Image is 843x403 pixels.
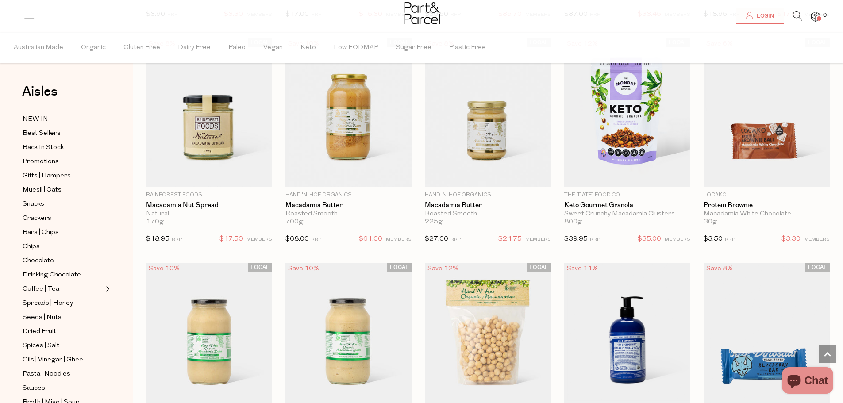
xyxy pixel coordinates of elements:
span: LOCAL [527,263,551,272]
span: Gifts | Hampers [23,171,71,181]
div: Save 10% [146,263,182,275]
span: Aisles [22,82,58,101]
span: Oils | Vinegar | Ghee [23,355,83,365]
inbox-online-store-chat: Shopify online store chat [779,367,836,396]
div: Save 11% [564,263,600,275]
small: RRP [725,237,735,242]
a: Aisles [22,85,58,107]
span: Muesli | Oats [23,185,62,196]
div: Macadamia White Chocolate [704,210,830,218]
span: $24.75 [498,234,522,245]
span: LOCAL [805,263,830,272]
span: NEW IN [23,114,48,125]
a: Macadamia Butter [425,201,551,209]
span: 30g [704,218,717,226]
small: MEMBERS [804,237,830,242]
span: Sauces [23,383,45,394]
span: Chocolate [23,256,54,266]
a: Bars | Chips [23,227,103,238]
a: Promotions [23,156,103,167]
span: Seeds | Nuts [23,312,62,323]
span: 0 [821,12,829,19]
img: Macadamia Nut Spread [146,38,272,187]
img: Protein Brownie [704,38,830,187]
a: Chips [23,241,103,252]
span: Vegan [263,32,283,63]
span: $17.50 [219,234,243,245]
span: $35.00 [638,234,661,245]
p: Locako [704,191,830,199]
div: Natural [146,210,272,218]
span: Low FODMAP [334,32,378,63]
span: 800g [564,218,582,226]
small: RRP [311,237,321,242]
p: The [DATE] Food Co [564,191,690,199]
span: $3.30 [781,234,801,245]
a: Login [736,8,784,24]
a: Pasta | Noodles [23,368,103,380]
div: Roasted Smooth [425,210,551,218]
a: Crackers [23,213,103,224]
a: Macadamia Butter [285,201,412,209]
span: Gluten Free [123,32,160,63]
span: LOCAL [387,263,412,272]
img: Macadamia Butter [285,38,412,187]
span: Organic [81,32,106,63]
div: Roasted Smooth [285,210,412,218]
small: RRP [590,237,600,242]
span: Chips [23,242,40,252]
span: 225g [425,218,443,226]
span: Login [754,12,774,20]
a: Chocolate [23,255,103,266]
span: Dairy Free [178,32,211,63]
a: Dried Fruit [23,326,103,337]
img: Macadamia Butter [425,38,551,187]
span: Dried Fruit [23,326,56,337]
a: Keto Gourmet Granola [564,201,690,209]
span: Paleo [228,32,246,63]
a: Muesli | Oats [23,184,103,196]
span: Best Sellers [23,128,61,139]
small: MEMBERS [246,237,272,242]
span: $61.00 [359,234,382,245]
span: Bars | Chips [23,227,59,238]
span: Keto [300,32,316,63]
span: Pasta | Noodles [23,369,70,380]
span: Spreads | Honey [23,298,73,309]
span: LOCAL [248,263,272,272]
span: Spices | Salt [23,341,59,351]
a: 0 [811,12,820,21]
span: Australian Made [14,32,63,63]
span: Promotions [23,157,59,167]
span: Sugar Free [396,32,431,63]
span: Plastic Free [449,32,486,63]
small: RRP [450,237,461,242]
span: $18.95 [146,236,169,242]
a: Oils | Vinegar | Ghee [23,354,103,365]
img: Part&Parcel [404,2,440,24]
p: Rainforest Foods [146,191,272,199]
a: Spices | Salt [23,340,103,351]
span: Back In Stock [23,142,64,153]
button: Expand/Collapse Coffee | Tea [104,284,110,294]
a: Back In Stock [23,142,103,153]
span: 700g [285,218,303,226]
div: Save 10% [285,263,322,275]
a: Gifts | Hampers [23,170,103,181]
span: Coffee | Tea [23,284,59,295]
span: $68.00 [285,236,309,242]
span: $3.50 [704,236,723,242]
span: Snacks [23,199,44,210]
small: MEMBERS [525,237,551,242]
span: Drinking Chocolate [23,270,81,280]
a: Snacks [23,199,103,210]
a: Coffee | Tea [23,284,103,295]
img: Keto Gourmet Granola [564,38,690,187]
span: 170g [146,218,164,226]
div: Sweet Crunchy Macadamia Clusters [564,210,690,218]
a: Protein Brownie [704,201,830,209]
a: Drinking Chocolate [23,269,103,280]
a: Sauces [23,383,103,394]
p: Hand 'n' Hoe Organics [285,191,412,199]
small: RRP [172,237,182,242]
